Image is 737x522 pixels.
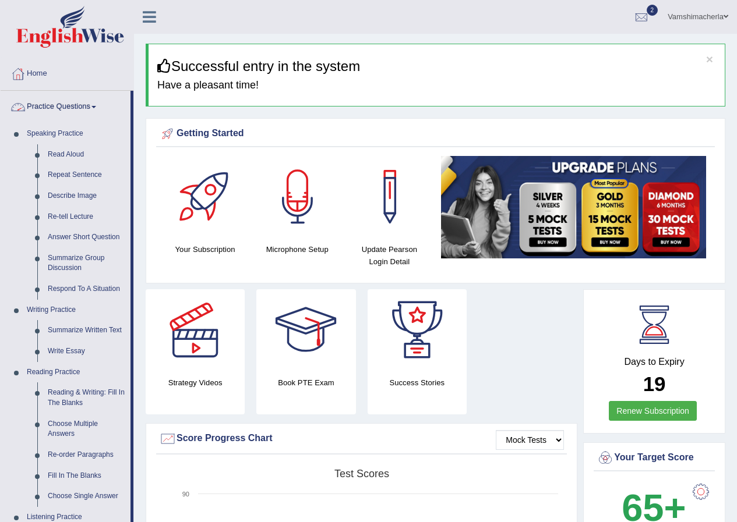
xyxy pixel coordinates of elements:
h4: Your Subscription [165,243,245,255]
img: small5.jpg [441,156,706,258]
a: Read Aloud [43,144,131,165]
a: Renew Subscription [609,401,697,421]
h4: Have a pleasant time! [157,80,716,91]
text: 90 [182,491,189,498]
a: Describe Image [43,186,131,207]
div: Your Target Score [597,449,712,467]
a: Re-order Paragraphs [43,445,131,466]
a: Answer Short Question [43,227,131,248]
h4: Update Pearson Login Detail [349,243,429,268]
a: Write Essay [43,341,131,362]
a: Choose Multiple Answers [43,414,131,445]
h4: Book PTE Exam [256,377,355,389]
a: Practice Questions [1,91,131,120]
h4: Days to Expiry [597,357,712,367]
tspan: Test scores [334,468,389,480]
div: Getting Started [159,125,712,143]
b: 19 [643,372,666,395]
button: × [706,53,713,65]
span: 2 [647,5,658,16]
a: Summarize Written Text [43,320,131,341]
a: Summarize Group Discussion [43,248,131,279]
h4: Microphone Setup [257,243,337,255]
a: Fill In The Blanks [43,466,131,487]
a: Reading Practice [22,362,131,383]
a: Reading & Writing: Fill In The Blanks [43,382,131,413]
h4: Success Stories [368,377,467,389]
h4: Strategy Videos [146,377,245,389]
a: Repeat Sentence [43,165,131,186]
h3: Successful entry in the system [157,59,716,74]
a: Respond To A Situation [43,279,131,300]
div: Score Progress Chart [159,430,564,448]
a: Home [1,58,133,87]
a: Writing Practice [22,300,131,321]
a: Choose Single Answer [43,486,131,507]
a: Re-tell Lecture [43,207,131,228]
a: Speaking Practice [22,123,131,144]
